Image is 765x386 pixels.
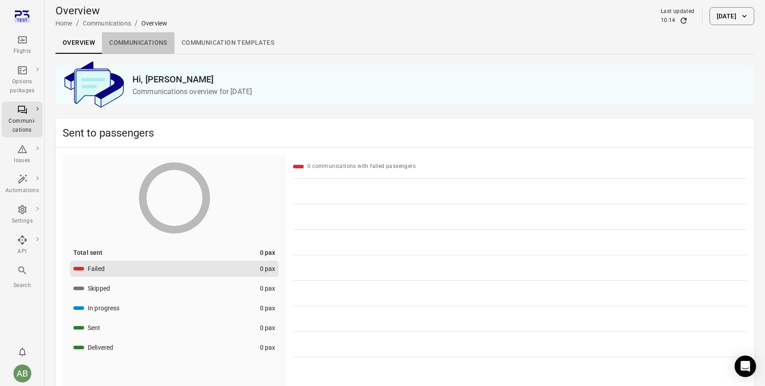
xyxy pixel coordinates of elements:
a: Automations [2,171,42,198]
nav: Breadcrumbs [55,18,167,29]
a: Communications [83,20,131,27]
button: Search [2,262,42,292]
h2: Hi, [PERSON_NAME] [132,72,747,86]
li: / [135,18,138,29]
button: [DATE] [710,7,754,25]
a: Issues [2,141,42,168]
div: 0 pax [260,343,276,352]
div: AB [13,365,31,382]
a: Communication templates [174,32,281,54]
button: Aslaug Bjarnadottir [10,361,35,386]
div: Delivered [88,343,113,352]
div: Communi-cations [5,117,39,135]
div: 0 pax [260,304,276,313]
div: Open Intercom Messenger [735,356,756,377]
div: Last updated [661,7,695,16]
h2: Sent to passengers [63,126,747,140]
div: Failed [88,264,105,273]
div: Total sent [73,248,103,257]
button: Refresh data [679,16,688,25]
div: In progress [88,304,120,313]
a: Flights [2,32,42,59]
div: 0 pax [260,284,276,293]
div: Overview [141,19,167,28]
a: Overview [55,32,102,54]
div: Search [5,281,39,290]
a: Home [55,20,72,27]
div: Issues [5,156,39,165]
a: Options packages [2,62,42,98]
div: Skipped [88,284,110,293]
a: Settings [2,202,42,228]
li: / [76,18,79,29]
p: Communications overview for [DATE] [132,86,747,97]
button: Failed0 pax [70,261,279,277]
h1: Overview [55,4,167,18]
button: Skipped0 pax [70,280,279,296]
a: Communi-cations [2,102,42,137]
div: Automations [5,186,39,195]
a: Communications [102,32,174,54]
button: In progress0 pax [70,300,279,316]
div: 0 pax [260,264,276,273]
div: Flights [5,47,39,56]
button: Delivered0 pax [70,339,279,356]
button: Notifications [13,343,31,361]
div: 0 pax [260,248,276,257]
div: 0 communications with failed passengers [307,162,416,171]
a: API [2,232,42,259]
div: Local navigation [55,32,754,54]
div: API [5,247,39,256]
div: 10:14 [661,16,676,25]
div: Sent [88,323,101,332]
button: Sent0 pax [70,320,279,336]
div: 0 pax [260,323,276,332]
div: Settings [5,217,39,226]
div: Options packages [5,77,39,95]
